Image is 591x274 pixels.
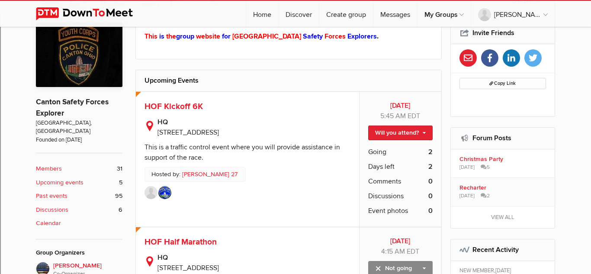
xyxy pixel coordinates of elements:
[428,176,433,187] b: 0
[368,206,408,216] span: Event photos
[368,191,404,201] span: Discussions
[3,98,588,106] div: Download
[3,201,588,209] div: This outline has no content. Would you like to delete it?
[471,1,555,27] a: [PERSON_NAME]
[3,153,588,161] div: Television/Radio
[36,178,84,187] b: Upcoming events
[3,193,588,201] div: ???
[481,192,490,200] span: 2
[3,36,588,44] div: Move To ...
[119,205,122,215] span: 6
[3,216,588,224] div: DELETE
[145,32,379,41] strong: .
[115,191,122,201] span: 95
[157,128,219,137] span: [STREET_ADDRESS]
[36,219,61,228] b: Calendar
[117,164,122,174] span: 31
[145,143,340,162] div: This is a traffic control event where you will provide assistance in support of the race.
[428,147,433,157] b: 2
[196,32,220,41] span: website
[36,22,122,87] img: Canton Safety Forces Explorer
[3,185,588,193] div: CANCEL
[222,32,231,41] span: for
[158,186,171,199] img: T. Pellegrino 27
[368,161,395,172] span: Days left
[36,178,122,187] a: Upcoming events 5
[407,247,419,256] span: America/New_York
[166,32,176,41] span: the
[157,117,350,127] b: HQ
[159,32,164,41] span: is
[459,78,546,89] button: Copy Link
[3,28,588,36] div: Sort New > Old
[119,178,122,187] span: 5
[145,237,217,247] a: HOF Half Marathon
[3,3,181,11] div: Home
[3,90,588,98] div: Rename Outline
[3,67,588,75] div: Rename
[145,70,433,91] h2: Upcoming Events
[145,101,203,112] a: HOF Kickoff 6K
[3,248,588,255] div: MOVE
[381,247,405,256] span: 4:15 AM
[319,1,373,27] a: Create group
[36,7,146,20] img: DownToMeet
[3,20,588,28] div: Sort A > Z
[145,186,157,199] img: Margaret Priset
[145,167,246,182] p: Hosted by:
[3,106,588,114] div: Print
[428,161,433,172] b: 2
[3,209,588,216] div: SAVE AND GO HOME
[324,32,346,41] span: Forces
[481,164,490,171] span: 5
[36,219,122,228] a: Calendar
[459,155,549,163] b: Christmas Party
[428,191,433,201] b: 0
[451,178,555,206] a: Recharter [DATE] 2
[3,114,588,122] div: Add Outline Template
[3,52,588,59] div: Options
[145,32,157,41] span: This
[3,224,588,232] div: Move to ...
[495,267,511,274] span: [DATE]
[472,134,511,142] a: Forum Posts
[36,205,68,215] b: Discussions
[3,44,588,52] div: Delete
[459,184,549,192] b: Recharter
[368,100,433,111] b: [DATE]
[3,232,588,240] div: Home
[3,263,588,271] div: SAVE
[3,59,588,67] div: Sign out
[428,206,433,216] b: 0
[3,129,588,137] div: Journal
[3,168,588,176] div: TODO: put dlg title
[451,149,555,177] a: Christmas Party [DATE] 5
[489,81,516,86] span: Copy Link
[3,255,588,263] div: New source
[368,147,386,157] span: Going
[157,264,219,272] span: [STREET_ADDRESS]
[3,161,588,168] div: Visual Art
[459,239,546,260] h2: Recent Activity
[246,1,278,27] a: Home
[176,32,194,41] span: group
[3,11,80,20] input: Search outlines
[418,1,471,27] a: My Groups
[36,119,122,136] span: [GEOGRAPHIC_DATA], [GEOGRAPHIC_DATA]
[279,1,319,27] a: Discover
[303,32,323,41] span: Safety
[3,145,588,153] div: Newspaper
[36,191,67,201] b: Past events
[182,170,238,179] a: [PERSON_NAME] 27
[459,23,546,43] h2: Invite Friends
[3,137,588,145] div: Magazine
[36,136,122,144] span: Founded on [DATE]
[36,205,122,215] a: Discussions 6
[368,236,433,246] b: [DATE]
[232,32,301,41] span: [GEOGRAPHIC_DATA]
[451,206,555,228] a: View all
[36,164,122,174] a: Members 31
[459,164,475,171] span: [DATE]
